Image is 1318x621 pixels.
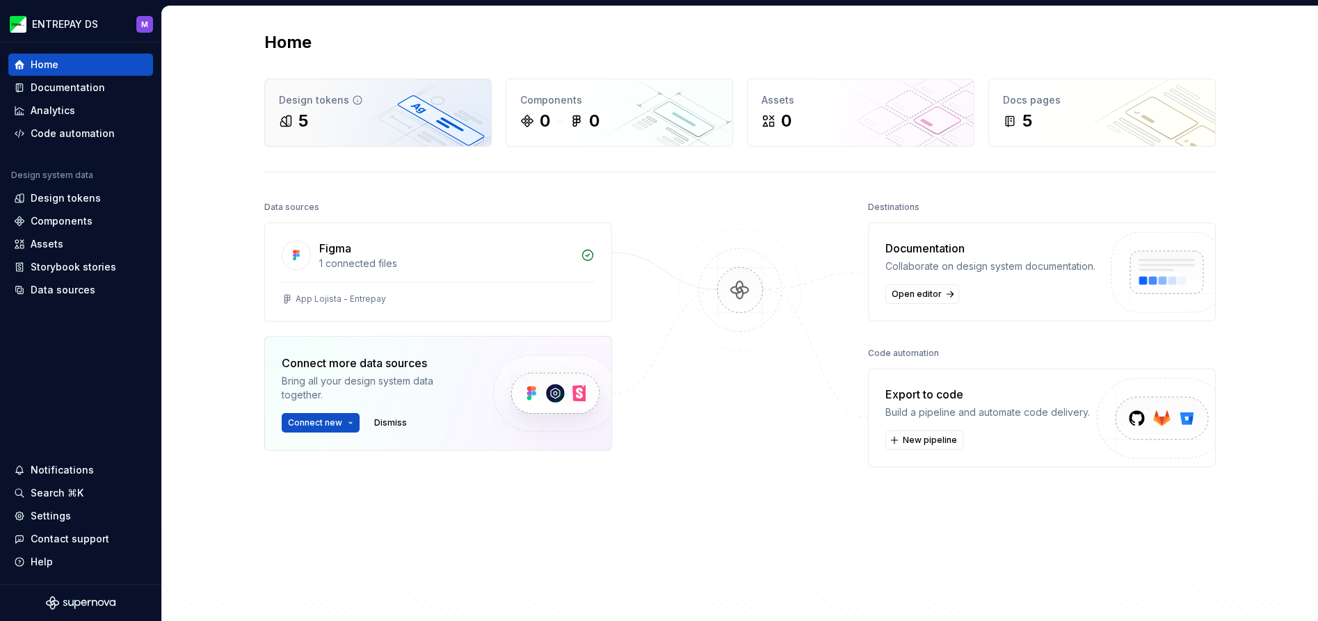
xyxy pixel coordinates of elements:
div: Settings [31,509,71,523]
svg: Supernova Logo [46,596,115,610]
div: Design tokens [279,93,477,107]
div: Documentation [885,240,1095,257]
a: Storybook stories [8,256,153,278]
button: Contact support [8,528,153,550]
div: Design system data [11,170,93,181]
a: Design tokens [8,187,153,209]
img: bf57eda1-e70d-405f-8799-6995c3035d87.png [10,16,26,33]
div: 5 [298,110,308,132]
div: 0 [540,110,550,132]
div: Bring all your design system data together. [282,374,469,402]
div: Build a pipeline and automate code delivery. [885,405,1090,419]
div: M [141,19,148,30]
div: Home [31,58,58,72]
div: Storybook stories [31,260,116,274]
button: ENTREPAY DSM [3,9,159,39]
a: Open editor [885,284,959,304]
div: Figma [319,240,351,257]
div: Export to code [885,386,1090,403]
span: Connect new [288,417,342,428]
div: App Lojista - Entrepay [296,293,386,305]
div: 1 connected files [319,257,572,271]
div: Notifications [31,463,94,477]
div: 0 [589,110,600,132]
div: Destinations [868,197,919,217]
div: Contact support [31,532,109,546]
div: Analytics [31,104,75,118]
button: Notifications [8,459,153,481]
div: 0 [781,110,791,132]
div: Search ⌘K [31,486,83,500]
a: Home [8,54,153,76]
div: Code automation [31,127,115,140]
div: Collaborate on design system documentation. [885,259,1095,273]
button: Search ⌘K [8,482,153,504]
div: Documentation [31,81,105,95]
button: Dismiss [368,413,413,433]
div: Data sources [264,197,319,217]
div: Connect more data sources [282,355,469,371]
span: Open editor [892,289,942,300]
div: Code automation [868,344,939,363]
button: New pipeline [885,430,963,450]
div: 5 [1022,110,1032,132]
a: Code automation [8,122,153,145]
span: Dismiss [374,417,407,428]
div: Help [31,555,53,569]
div: Design tokens [31,191,101,205]
button: Connect new [282,413,360,433]
div: ENTREPAY DS [32,17,98,31]
a: Components00 [506,79,733,147]
a: Assets0 [747,79,974,147]
div: Assets [31,237,63,251]
a: Analytics [8,99,153,122]
a: Documentation [8,76,153,99]
div: Data sources [31,283,95,297]
span: New pipeline [903,435,957,446]
a: Assets [8,233,153,255]
a: Components [8,210,153,232]
div: Components [520,93,718,107]
h2: Home [264,31,312,54]
a: Figma1 connected filesApp Lojista - Entrepay [264,223,612,322]
a: Design tokens5 [264,79,492,147]
div: Docs pages [1003,93,1201,107]
a: Settings [8,505,153,527]
div: Components [31,214,93,228]
a: Data sources [8,279,153,301]
div: Assets [762,93,960,107]
a: Docs pages5 [988,79,1216,147]
button: Help [8,551,153,573]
